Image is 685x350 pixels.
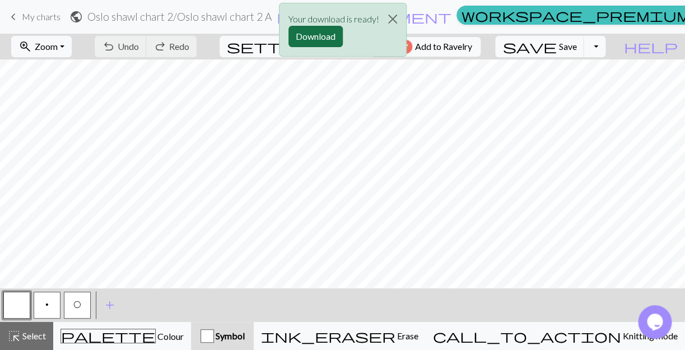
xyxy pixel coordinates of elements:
[53,322,191,350] button: Colour
[395,330,418,341] span: Erase
[7,328,21,344] span: highlight_alt
[426,322,685,350] button: Knitting mode
[254,322,426,350] button: Erase
[638,305,674,339] iframe: chat widget
[73,300,81,309] span: yo
[45,300,49,309] span: Purl
[621,330,678,341] span: Knitting mode
[379,3,406,35] button: Close
[61,328,155,344] span: palette
[214,330,245,341] span: Symbol
[103,297,117,313] span: add
[64,292,91,319] button: O
[191,322,254,350] button: Symbol
[156,331,184,342] span: Colour
[288,12,379,26] p: Your download is ready!
[21,330,46,341] span: Select
[34,292,60,319] button: p
[261,328,395,344] span: ink_eraser
[288,26,343,47] button: Download
[433,328,621,344] span: call_to_action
